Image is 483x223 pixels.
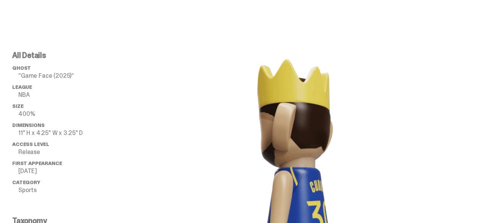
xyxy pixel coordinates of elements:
p: 11" H x 4.25" W x 3.25" D [18,130,126,136]
p: [DATE] [18,168,126,174]
span: League [12,84,32,90]
span: First Appearance [12,160,62,167]
p: Release [18,149,126,155]
span: Access Level [12,141,49,148]
span: Dimensions [12,122,44,128]
p: “Game Face (2025)” [18,73,126,79]
p: 400% [18,111,126,117]
p: NBA [18,92,126,98]
span: Category [12,179,40,186]
span: Size [12,103,23,109]
span: ghost [12,65,31,71]
p: Sports [18,187,126,193]
p: All Details [12,51,126,59]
